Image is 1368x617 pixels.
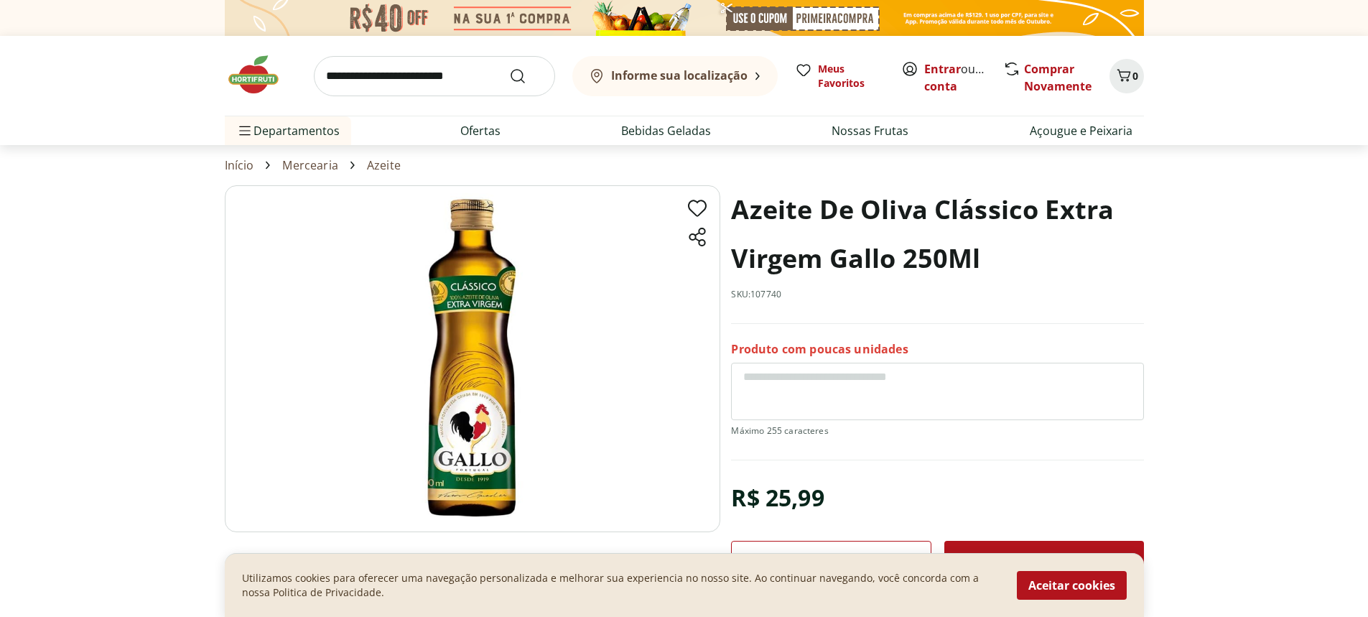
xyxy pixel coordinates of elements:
[621,122,711,139] a: Bebidas Geladas
[731,478,824,518] div: R$ 25,99
[731,289,781,300] p: SKU: 107740
[225,159,254,172] a: Início
[367,159,401,172] a: Azeite
[832,122,908,139] a: Nossas Frutas
[924,60,988,95] span: ou
[460,122,501,139] a: Ofertas
[572,56,778,96] button: Informe sua localização
[1132,69,1138,83] span: 0
[731,341,908,357] p: Produto com poucas unidades
[314,56,555,96] input: search
[1030,122,1132,139] a: Açougue e Peixaria
[1109,59,1144,93] button: Carrinho
[242,571,1000,600] p: Utilizamos cookies para oferecer uma navegação personalizada e melhorar sua experiencia no nosso ...
[1024,61,1092,94] a: Comprar Novamente
[282,159,338,172] a: Mercearia
[611,68,748,83] b: Informe sua localização
[225,53,297,96] img: Hortifruti
[236,113,340,148] span: Departamentos
[924,61,961,77] a: Entrar
[1005,549,1081,567] span: Adicionar
[818,62,884,91] span: Meus Favoritos
[1017,571,1127,600] button: Aceitar cookies
[924,61,1003,94] a: Criar conta
[731,185,1143,283] h1: Azeite De Oliva Clássico Extra Virgem Gallo 250Ml
[795,62,884,91] a: Meus Favoritos
[236,113,253,148] button: Menu
[944,541,1144,575] button: Adicionar
[509,68,544,85] button: Submit Search
[225,185,720,532] img: Image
